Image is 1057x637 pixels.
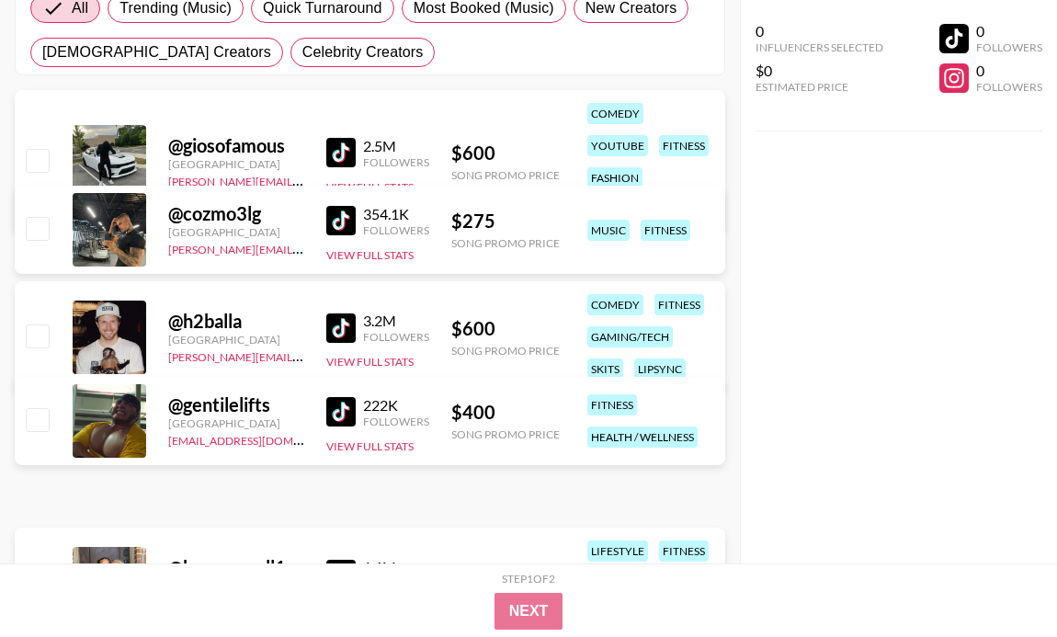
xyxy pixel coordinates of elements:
div: $ 275 [451,210,560,233]
a: [PERSON_NAME][EMAIL_ADDRESS][DOMAIN_NAME] [168,171,440,188]
div: comedy [587,103,643,124]
span: [DEMOGRAPHIC_DATA] Creators [42,41,271,63]
div: Song Promo Price [451,427,560,441]
button: View Full Stats [326,355,414,369]
a: [EMAIL_ADDRESS][DOMAIN_NAME] [168,430,353,448]
img: TikTok [326,397,356,427]
span: Celebrity Creators [302,41,424,63]
div: health / wellness [587,427,698,448]
div: Step 1 of 2 [502,572,555,586]
div: Influencers Selected [756,40,883,54]
button: View Full Stats [326,439,414,453]
div: fashion [587,167,642,188]
div: music [587,220,630,241]
div: youtube [587,135,648,156]
div: Followers [363,415,429,428]
div: 354.1K [363,205,429,223]
img: TikTok [326,313,356,343]
div: 0 [756,22,883,40]
div: 0 [976,62,1042,80]
div: 222K [363,396,429,415]
div: gaming/tech [587,326,673,347]
div: fitness [659,135,709,156]
div: [GEOGRAPHIC_DATA] [168,157,304,171]
div: Followers [363,330,429,344]
div: Song Promo Price [451,344,560,358]
a: [PERSON_NAME][EMAIL_ADDRESS][DOMAIN_NAME] [168,239,440,256]
div: $0 [756,62,883,80]
div: 2.5M [363,137,429,155]
div: 1.6M [363,558,429,576]
img: TikTok [326,560,356,589]
div: fitness [587,394,637,415]
div: [GEOGRAPHIC_DATA] [168,225,304,239]
div: $ 600 [451,142,560,165]
div: $ 400 [451,401,560,424]
div: fitness [641,220,690,241]
div: Song Promo Price [451,168,560,182]
div: Estimated Price [756,80,883,94]
div: Followers [363,155,429,169]
div: @ gentilelifts [168,393,304,416]
div: 0 [976,22,1042,40]
div: $ 600 [451,317,560,340]
button: Next [494,593,563,630]
div: comedy [587,294,643,315]
div: @ giosofamous [168,134,304,157]
div: @ cozmo3lg [168,202,304,225]
img: TikTok [326,138,356,167]
div: Followers [976,40,1042,54]
div: @ breepowell1 [168,556,304,579]
div: [GEOGRAPHIC_DATA] [168,333,304,347]
div: 3.2M [363,312,429,330]
div: fitness [654,294,704,315]
button: View Full Stats [326,180,414,194]
div: Followers [363,223,429,237]
div: fitness [659,540,709,562]
div: [GEOGRAPHIC_DATA] [168,416,304,430]
img: TikTok [326,206,356,235]
div: Song Promo Price [451,236,560,250]
div: skits [587,358,623,380]
div: @ h2balla [168,310,304,333]
div: Followers [976,80,1042,94]
button: View Full Stats [326,248,414,262]
a: [PERSON_NAME][EMAIL_ADDRESS][DOMAIN_NAME] [168,347,440,364]
div: lifestyle [587,540,648,562]
div: lipsync [634,358,686,380]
